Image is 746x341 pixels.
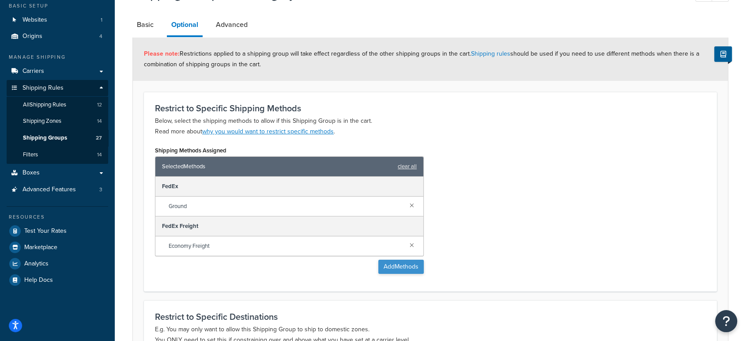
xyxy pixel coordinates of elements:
[155,147,226,154] label: Shipping Methods Assigned
[7,80,108,96] a: Shipping Rules
[23,117,61,125] span: Shipping Zones
[96,134,102,142] span: 27
[167,14,203,37] a: Optional
[155,177,423,197] div: FedEx
[7,165,108,181] a: Boxes
[97,151,102,159] span: 14
[715,310,737,332] button: Open Resource Center
[169,240,403,252] span: Economy Freight
[155,103,706,113] h3: Restrict to Specific Shipping Methods
[7,97,108,113] a: AllShipping Rules12
[144,49,699,69] span: Restrictions applied to a shipping group will take effect regardless of the other shipping groups...
[211,14,252,35] a: Advanced
[7,182,108,198] a: Advanced Features3
[155,216,423,236] div: FedEx Freight
[23,16,47,24] span: Websites
[23,134,67,142] span: Shipping Groups
[714,46,732,62] button: Show Help Docs
[7,130,108,146] a: Shipping Groups27
[7,12,108,28] a: Websites1
[7,2,108,10] div: Basic Setup
[7,256,108,272] a: Analytics
[23,151,38,159] span: Filters
[471,49,510,58] a: Shipping rules
[398,160,417,173] a: clear all
[155,312,706,322] h3: Restrict to Specific Destinations
[101,16,102,24] span: 1
[24,260,49,268] span: Analytics
[7,63,108,80] a: Carriers
[23,68,44,75] span: Carriers
[99,186,102,193] span: 3
[23,169,40,177] span: Boxes
[7,28,108,45] li: Origins
[132,14,158,35] a: Basic
[7,213,108,221] div: Resources
[7,53,108,61] div: Manage Shipping
[97,117,102,125] span: 14
[7,223,108,239] a: Test Your Rates
[378,260,424,274] button: AddMethods
[7,147,108,163] li: Filters
[23,84,64,92] span: Shipping Rules
[7,113,108,129] li: Shipping Zones
[162,160,393,173] span: Selected Methods
[7,239,108,255] a: Marketplace
[7,113,108,129] a: Shipping Zones14
[155,116,706,137] p: Below, select the shipping methods to allow if this Shipping Group is in the cart. Read more about .
[23,33,42,40] span: Origins
[23,101,66,109] span: All Shipping Rules
[7,147,108,163] a: Filters14
[7,28,108,45] a: Origins4
[7,272,108,288] a: Help Docs
[144,49,180,58] strong: Please note:
[24,227,67,235] span: Test Your Rates
[99,33,102,40] span: 4
[24,277,53,284] span: Help Docs
[7,12,108,28] li: Websites
[7,182,108,198] li: Advanced Features
[169,200,403,212] span: Ground
[24,244,57,251] span: Marketplace
[97,101,102,109] span: 12
[23,186,76,193] span: Advanced Features
[7,80,108,164] li: Shipping Rules
[202,127,334,136] a: why you would want to restrict specific methods
[7,130,108,146] li: Shipping Groups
